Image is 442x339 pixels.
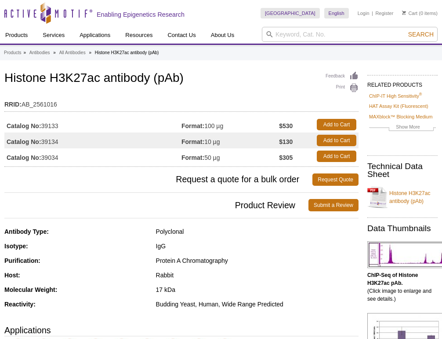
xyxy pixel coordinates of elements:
[156,300,359,308] div: Budding Yeast, Human, Wide Range Predicted
[326,71,359,81] a: Feedback
[156,228,359,236] div: Polyclonal
[156,271,359,279] div: Rabbit
[95,50,159,55] li: Histone H3K27ac antibody (pAb)
[279,154,293,162] strong: $305
[7,138,41,146] strong: Catalog No:
[4,243,28,250] strong: Isotype:
[419,92,422,96] sup: ®
[367,184,438,210] a: Histone H3K27ac antibody (pAb)
[4,71,359,86] h1: Histone H3K27ac antibody (pAb)
[4,49,21,57] a: Products
[4,199,308,211] span: Product Review
[367,272,418,286] b: ChIP-Seq of Histone H3K27ac pAb.
[181,154,204,162] strong: Format:
[4,272,20,279] strong: Host:
[53,50,56,55] li: »
[162,27,201,44] a: Contact Us
[156,257,359,265] div: Protein A Chromatography
[326,83,359,93] a: Print
[156,242,359,250] div: IgG
[261,8,320,18] a: [GEOGRAPHIC_DATA]
[308,199,359,211] a: Submit a Review
[369,123,436,133] a: Show More
[367,162,438,178] h2: Technical Data Sheet
[372,8,373,18] li: |
[4,286,57,293] strong: Molecular Weight:
[4,257,40,264] strong: Purification:
[97,11,185,18] h2: Enabling Epigenetics Research
[279,122,293,130] strong: $530
[406,30,436,38] button: Search
[375,10,393,16] a: Register
[181,138,204,146] strong: Format:
[317,135,356,146] a: Add to Cart
[4,173,312,186] span: Request a quote for a bulk order
[369,102,428,110] a: HAT Assay Kit (Fluorescent)
[181,133,279,148] td: 10 µg
[369,92,422,100] a: ChIP-IT High Sensitivity®
[262,27,438,42] input: Keyword, Cat. No.
[4,324,359,337] h3: Applications
[7,154,41,162] strong: Catalog No:
[367,75,438,91] h2: RELATED PRODUCTS
[312,173,359,186] a: Request Quote
[206,27,239,44] a: About Us
[181,117,279,133] td: 100 µg
[358,10,370,16] a: Login
[317,151,356,162] a: Add to Cart
[74,27,116,44] a: Applications
[324,8,349,18] a: English
[4,100,22,108] strong: RRID:
[4,148,181,164] td: 39034
[120,27,158,44] a: Resources
[408,31,434,38] span: Search
[279,138,293,146] strong: $130
[4,133,181,148] td: 39134
[181,122,204,130] strong: Format:
[4,301,36,308] strong: Reactivity:
[89,50,91,55] li: »
[4,95,359,109] td: AB_2561016
[402,10,417,16] a: Cart
[59,49,86,57] a: All Antibodies
[23,50,26,55] li: »
[156,286,359,294] div: 17 kDa
[369,113,433,121] a: MAXblock™ Blocking Medium
[181,148,279,164] td: 50 µg
[367,271,438,303] p: (Click image to enlarge and see details.)
[4,228,49,235] strong: Antibody Type:
[402,8,438,18] li: (0 items)
[7,122,41,130] strong: Catalog No:
[37,27,70,44] a: Services
[367,225,438,232] h2: Data Thumbnails
[4,117,181,133] td: 39133
[402,11,406,15] img: Your Cart
[29,49,50,57] a: Antibodies
[317,119,356,130] a: Add to Cart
